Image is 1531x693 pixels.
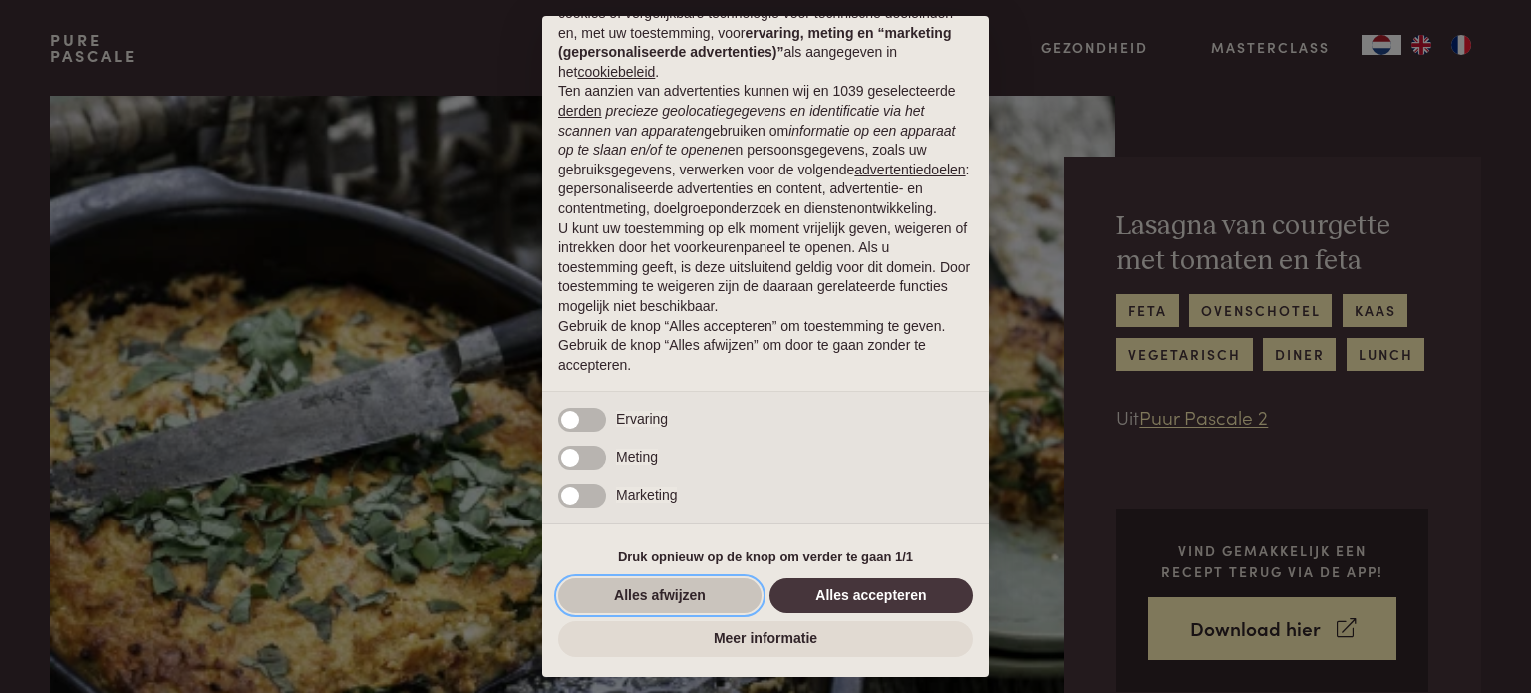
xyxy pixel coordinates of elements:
[558,103,924,139] em: precieze geolocatiegegevens en identificatie via het scannen van apparaten
[558,621,973,657] button: Meer informatie
[577,64,655,80] a: cookiebeleid
[558,219,973,317] p: U kunt uw toestemming op elk moment vrijelijk geven, weigeren of intrekken door het voorkeurenpan...
[558,82,973,218] p: Ten aanzien van advertenties kunnen wij en 1039 geselecteerde gebruiken om en persoonsgegevens, z...
[558,578,762,614] button: Alles afwijzen
[558,102,602,122] button: derden
[558,317,973,376] p: Gebruik de knop “Alles accepteren” om toestemming te geven. Gebruik de knop “Alles afwijzen” om d...
[769,578,973,614] button: Alles accepteren
[616,487,677,503] span: Marketing
[558,25,951,61] strong: ervaring, meting en “marketing (gepersonaliseerde advertenties)”
[558,123,956,159] em: informatie op een apparaat op te slaan en/of te openen
[854,161,965,180] button: advertentiedoelen
[616,411,668,427] span: Ervaring
[616,449,658,465] span: Meting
